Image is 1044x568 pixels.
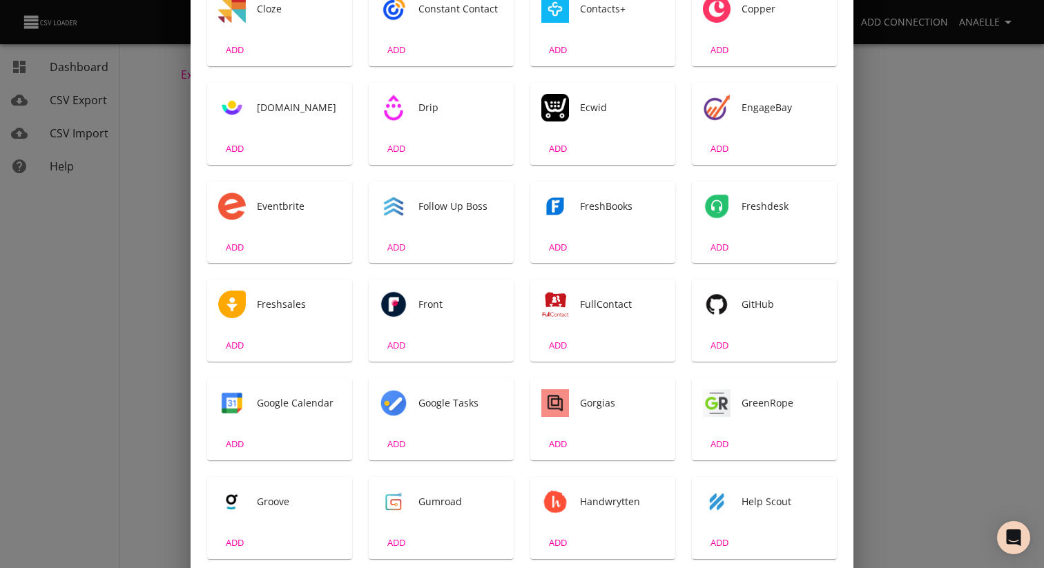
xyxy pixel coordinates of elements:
[536,335,580,356] button: ADD
[539,535,577,551] span: ADD
[218,193,246,220] div: Tool
[216,239,253,255] span: ADD
[380,94,407,121] div: Tool
[701,141,738,157] span: ADD
[536,433,580,455] button: ADD
[701,42,738,58] span: ADD
[374,39,418,61] button: ADD
[374,335,418,356] button: ADD
[218,94,246,121] div: Tool
[257,2,341,16] span: Cloze
[257,101,341,115] span: [DOMAIN_NAME]
[218,291,246,318] img: Freshsales
[697,237,742,258] button: ADD
[539,337,577,353] span: ADD
[541,389,569,417] img: Gorgias
[380,389,407,417] img: Google Tasks
[418,2,503,16] span: Constant Contact
[380,389,407,417] div: Tool
[541,291,569,318] div: Tool
[374,433,418,455] button: ADD
[697,39,742,61] button: ADD
[380,291,407,318] img: Front
[541,488,569,516] div: Tool
[218,389,246,417] div: Tool
[541,94,569,121] img: Ecwid
[742,396,826,410] span: GreenRope
[378,141,415,157] span: ADD
[703,488,731,516] img: Help Scout
[536,237,580,258] button: ADD
[580,2,664,16] span: Contacts+
[216,337,253,353] span: ADD
[380,488,407,516] img: Gumroad
[703,389,731,417] img: GreenRope
[541,193,569,220] div: Tool
[378,436,415,452] span: ADD
[218,193,246,220] img: Eventbrite
[742,297,826,311] span: GitHub
[541,94,569,121] div: Tool
[418,199,503,213] span: Follow Up Boss
[374,532,418,554] button: ADD
[536,138,580,159] button: ADD
[580,297,664,311] span: FullContact
[701,535,738,551] span: ADD
[213,39,257,61] button: ADD
[213,532,257,554] button: ADD
[378,337,415,353] span: ADD
[536,39,580,61] button: ADD
[697,138,742,159] button: ADD
[418,495,503,509] span: Gumroad
[580,199,664,213] span: FreshBooks
[541,193,569,220] img: FreshBooks
[216,141,253,157] span: ADD
[539,436,577,452] span: ADD
[539,42,577,58] span: ADD
[742,101,826,115] span: EngageBay
[539,239,577,255] span: ADD
[703,94,731,121] div: Tool
[697,335,742,356] button: ADD
[701,436,738,452] span: ADD
[257,297,341,311] span: Freshsales
[701,337,738,353] span: ADD
[536,532,580,554] button: ADD
[697,433,742,455] button: ADD
[380,193,407,220] img: Follow Up Boss
[213,335,257,356] button: ADD
[216,535,253,551] span: ADD
[374,237,418,258] button: ADD
[257,495,341,509] span: Groove
[703,389,731,417] div: Tool
[218,291,246,318] div: Tool
[216,436,253,452] span: ADD
[216,42,253,58] span: ADD
[703,193,731,220] div: Tool
[374,138,418,159] button: ADD
[580,101,664,115] span: Ecwid
[378,535,415,551] span: ADD
[541,389,569,417] div: Tool
[580,495,664,509] span: Handwrytten
[257,396,341,410] span: Google Calendar
[703,291,731,318] img: GitHub
[378,239,415,255] span: ADD
[539,141,577,157] span: ADD
[697,532,742,554] button: ADD
[218,488,246,516] img: Groove
[742,495,826,509] span: Help Scout
[703,291,731,318] div: Tool
[213,138,257,159] button: ADD
[378,42,415,58] span: ADD
[703,94,731,121] img: EngageBay
[541,488,569,516] img: Handwrytten
[257,199,341,213] span: Eventbrite
[213,433,257,455] button: ADD
[703,488,731,516] div: Tool
[213,237,257,258] button: ADD
[418,297,503,311] span: Front
[703,193,731,220] img: Freshdesk
[418,101,503,115] span: Drip
[380,94,407,121] img: Drip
